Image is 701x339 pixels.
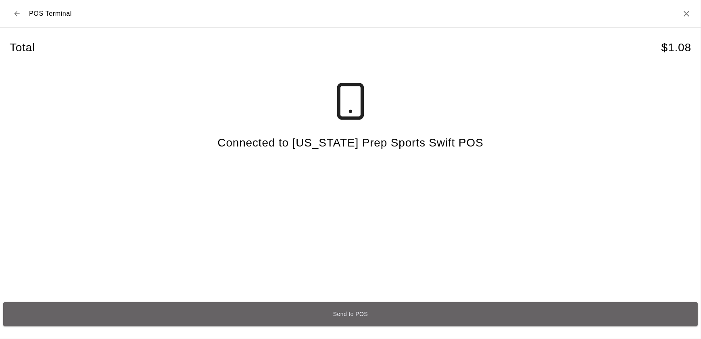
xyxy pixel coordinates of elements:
h4: Connected to [US_STATE] Prep Sports Swift POS [217,136,483,150]
h4: $ 1.08 [661,41,691,55]
button: Close [682,9,691,19]
button: Send to POS [3,302,698,326]
div: POS Terminal [10,6,72,21]
button: Back to checkout [10,6,24,21]
h4: Total [10,41,35,55]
